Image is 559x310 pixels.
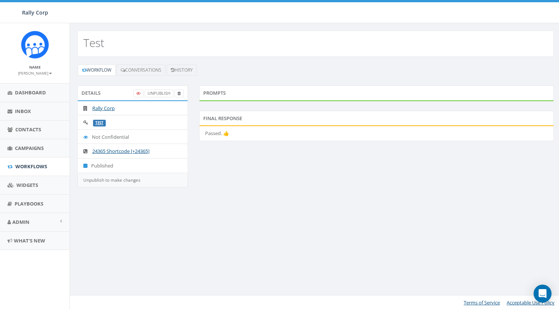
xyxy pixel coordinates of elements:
small: [PERSON_NAME] [18,71,52,76]
li: Published [78,158,188,173]
span: Workflows [15,163,47,170]
span: Widgets [16,182,38,188]
span: Contacts [15,126,41,133]
a: Acceptable Use Policy [507,299,555,306]
a: UnPublish [145,90,173,97]
li: Passed. 👍 [200,126,553,141]
small: Name [29,65,41,70]
h2: Test [83,37,104,49]
span: Inbox [15,108,31,115]
span: Admin [12,219,30,225]
span: Campaigns [15,145,44,151]
div: Prompts [199,85,554,100]
a: Terms of Service [464,299,500,306]
img: Icon_1.png [21,31,49,59]
div: Unpublish to make changes [77,173,188,187]
span: Playbooks [15,200,43,207]
a: History [167,65,197,76]
a: Conversations [117,65,166,76]
a: 24365 Shortcode [+24365] [92,148,149,154]
div: Final Response [199,111,554,126]
a: Workflow [78,65,115,76]
a: [PERSON_NAME] [18,69,52,76]
span: Dashboard [15,89,46,96]
div: Details [77,85,188,100]
div: Open Intercom Messenger [534,285,552,303]
a: Test [95,120,104,125]
span: Rally Corp [22,9,48,16]
span: What's New [14,237,45,244]
a: Rally Corp [92,105,115,112]
li: Not Confidential [78,129,188,144]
